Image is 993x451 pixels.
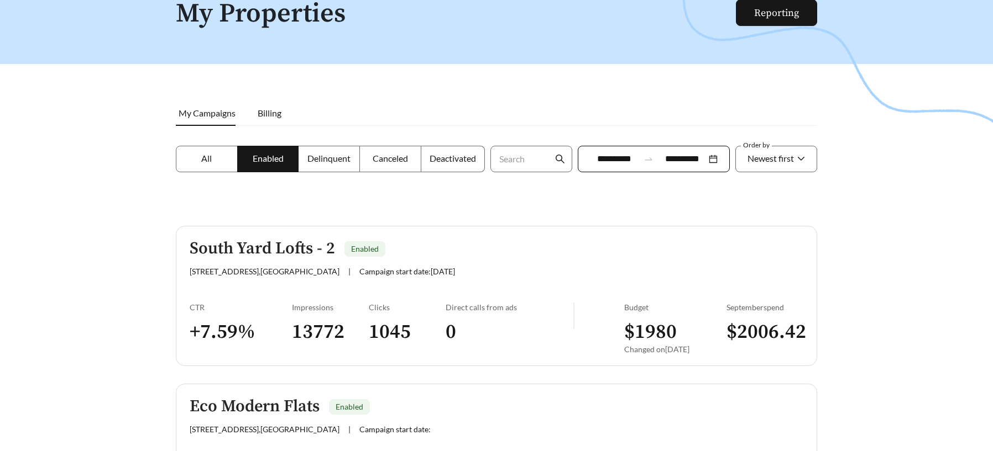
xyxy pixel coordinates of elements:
span: Newest first [748,153,794,163]
h5: Eco Modern Flats [190,397,320,416]
div: Budget [624,303,727,312]
div: September spend [727,303,803,312]
span: to [644,154,654,164]
span: Enabled [253,153,284,163]
h3: + 7.59 % [190,320,292,344]
span: Billing [258,108,281,118]
div: Changed on [DATE] [624,344,727,354]
div: Clicks [369,303,446,312]
span: search [555,154,565,164]
span: Delinquent [307,153,351,163]
span: Canceled [373,153,408,163]
div: Impressions [292,303,369,312]
h3: 1045 [369,320,446,344]
span: [STREET_ADDRESS] , [GEOGRAPHIC_DATA] [190,425,339,434]
h3: $ 2006.42 [727,320,803,344]
h3: 0 [446,320,573,344]
img: line [573,303,574,329]
span: My Campaigns [179,108,236,118]
span: Campaign start date: [DATE] [359,267,455,276]
span: | [348,267,351,276]
h3: 13772 [292,320,369,344]
h3: $ 1980 [624,320,727,344]
span: | [348,425,351,434]
span: Enabled [351,244,379,253]
span: [STREET_ADDRESS] , [GEOGRAPHIC_DATA] [190,267,339,276]
h5: South Yard Lofts - 2 [190,240,335,258]
span: swap-right [644,154,654,164]
span: Enabled [336,402,363,411]
span: All [201,153,212,163]
div: CTR [190,303,292,312]
a: Reporting [754,7,799,19]
div: Direct calls from ads [446,303,573,312]
span: Campaign start date: [359,425,431,434]
span: Deactivated [430,153,476,163]
a: South Yard Lofts - 2Enabled[STREET_ADDRESS],[GEOGRAPHIC_DATA]|Campaign start date:[DATE]CTR+7.59%... [176,226,817,366]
